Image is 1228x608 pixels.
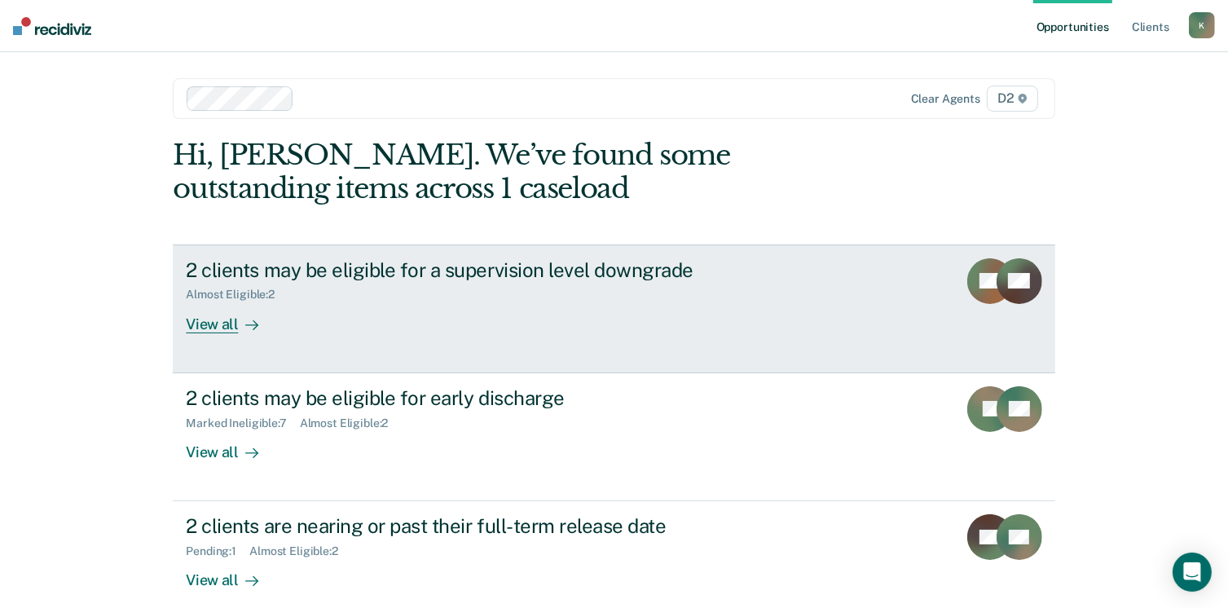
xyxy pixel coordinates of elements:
div: View all [186,558,277,590]
div: Open Intercom Messenger [1173,553,1212,592]
div: Almost Eligible : 2 [186,288,288,302]
a: 2 clients may be eligible for a supervision level downgradeAlmost Eligible:2View all [173,245,1054,373]
div: Pending : 1 [186,544,249,558]
a: 2 clients may be eligible for early dischargeMarked Ineligible:7Almost Eligible:2View all [173,373,1054,501]
div: Almost Eligible : 2 [300,416,402,430]
div: 2 clients may be eligible for a supervision level downgrade [186,258,758,282]
button: K [1189,12,1215,38]
div: Almost Eligible : 2 [249,544,351,558]
div: View all [186,430,277,461]
img: Recidiviz [13,17,91,35]
div: Marked Ineligible : 7 [186,416,299,430]
div: 2 clients may be eligible for early discharge [186,386,758,410]
div: Hi, [PERSON_NAME]. We’ve found some outstanding items across 1 caseload [173,139,878,205]
span: D2 [987,86,1038,112]
div: View all [186,302,277,333]
div: Clear agents [911,92,980,106]
div: 2 clients are nearing or past their full-term release date [186,514,758,538]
